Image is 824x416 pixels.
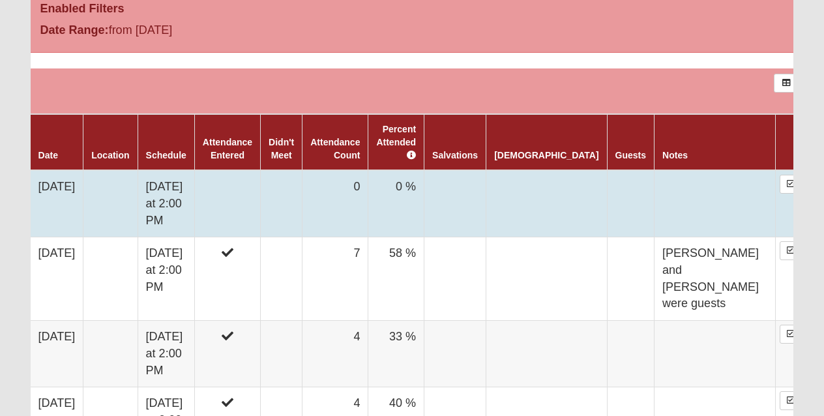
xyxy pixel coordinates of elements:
[31,22,285,42] div: from [DATE]
[368,321,424,387] td: 33 %
[424,114,486,170] th: Salvations
[40,22,109,39] label: Date Range:
[486,114,607,170] th: [DEMOGRAPHIC_DATA]
[774,74,798,93] a: Export to Excel
[146,150,186,160] a: Schedule
[368,170,424,237] td: 0 %
[655,237,775,321] td: [PERSON_NAME] and [PERSON_NAME] were guests
[40,2,784,16] h4: Enabled Filters
[662,150,688,160] a: Notes
[138,170,194,237] td: [DATE] at 2:00 PM
[368,237,424,321] td: 58 %
[269,137,294,160] a: Didn't Meet
[607,114,654,170] th: Guests
[31,170,83,237] td: [DATE]
[780,241,801,260] a: Enter Attendance
[203,137,252,160] a: Attendance Entered
[302,237,368,321] td: 7
[780,175,801,194] a: Enter Attendance
[310,137,360,160] a: Attendance Count
[376,124,416,160] a: Percent Attended
[31,321,83,387] td: [DATE]
[38,150,58,160] a: Date
[138,321,194,387] td: [DATE] at 2:00 PM
[302,170,368,237] td: 0
[138,237,194,321] td: [DATE] at 2:00 PM
[780,325,801,344] a: Enter Attendance
[91,150,129,160] a: Location
[302,321,368,387] td: 4
[780,391,801,410] a: Enter Attendance
[31,237,83,321] td: [DATE]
